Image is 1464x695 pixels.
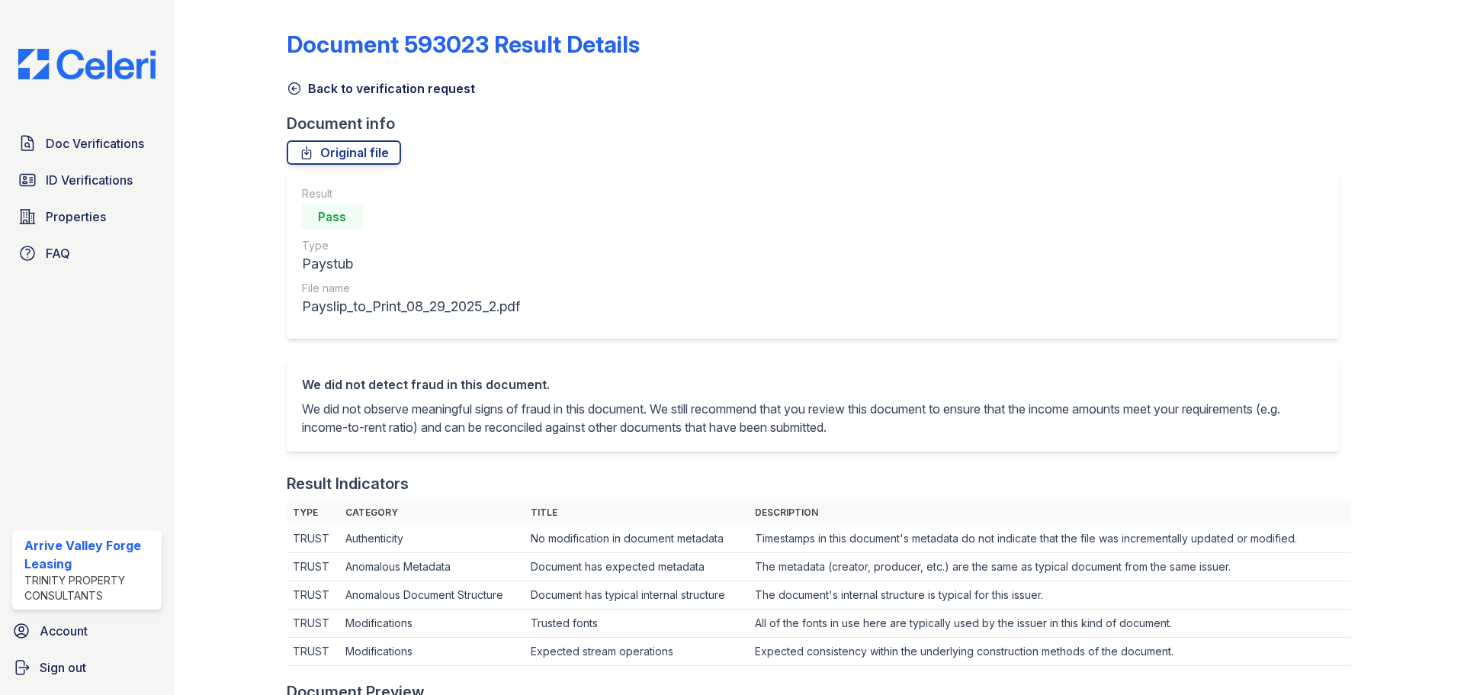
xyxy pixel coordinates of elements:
[40,622,88,640] span: Account
[749,553,1351,581] td: The metadata (creator, producer, etc.) are the same as typical document from the same issuer.
[339,553,524,581] td: Anomalous Metadata
[287,500,340,525] th: Type
[302,253,520,275] div: Paystub
[6,652,168,683] a: Sign out
[287,79,475,98] a: Back to verification request
[287,525,340,553] td: TRUST
[749,500,1351,525] th: Description
[6,616,168,646] a: Account
[525,553,749,581] td: Document has expected metadata
[302,281,520,296] div: File name
[287,140,401,165] a: Original file
[12,201,162,232] a: Properties
[40,658,86,677] span: Sign out
[525,525,749,553] td: No modification in document metadata
[287,581,340,610] td: TRUST
[339,581,524,610] td: Anomalous Document Structure
[287,553,340,581] td: TRUST
[339,610,524,638] td: Modifications
[525,610,749,638] td: Trusted fonts
[302,204,363,229] div: Pass
[12,238,162,269] a: FAQ
[46,171,133,189] span: ID Verifications
[12,165,162,195] a: ID Verifications
[287,113,1351,134] div: Document info
[339,638,524,666] td: Modifications
[302,375,1324,394] div: We did not detect fraud in this document.
[12,128,162,159] a: Doc Verifications
[302,186,520,201] div: Result
[287,473,409,494] div: Result Indicators
[525,638,749,666] td: Expected stream operations
[24,573,156,603] div: Trinity Property Consultants
[24,536,156,573] div: Arrive Valley Forge Leasing
[339,525,524,553] td: Authenticity
[302,400,1324,436] p: We did not observe meaningful signs of fraud in this document. We still recommend that you review...
[287,31,640,58] a: Document 593023 Result Details
[525,500,749,525] th: Title
[287,610,340,638] td: TRUST
[749,525,1351,553] td: Timestamps in this document's metadata do not indicate that the file was incrementally updated or...
[46,134,144,153] span: Doc Verifications
[749,638,1351,666] td: Expected consistency within the underlying construction methods of the document.
[6,49,168,79] img: CE_Logo_Blue-a8612792a0a2168367f1c8372b55b34899dd931a85d93a1a3d3e32e68fde9ad4.png
[46,244,70,262] span: FAQ
[302,296,520,317] div: Payslip_to_Print_08_29_2025_2.pdf
[525,581,749,610] td: Document has typical internal structure
[749,610,1351,638] td: All of the fonts in use here are typically used by the issuer in this kind of document.
[749,581,1351,610] td: The document's internal structure is typical for this issuer.
[287,638,340,666] td: TRUST
[339,500,524,525] th: Category
[46,208,106,226] span: Properties
[302,238,520,253] div: Type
